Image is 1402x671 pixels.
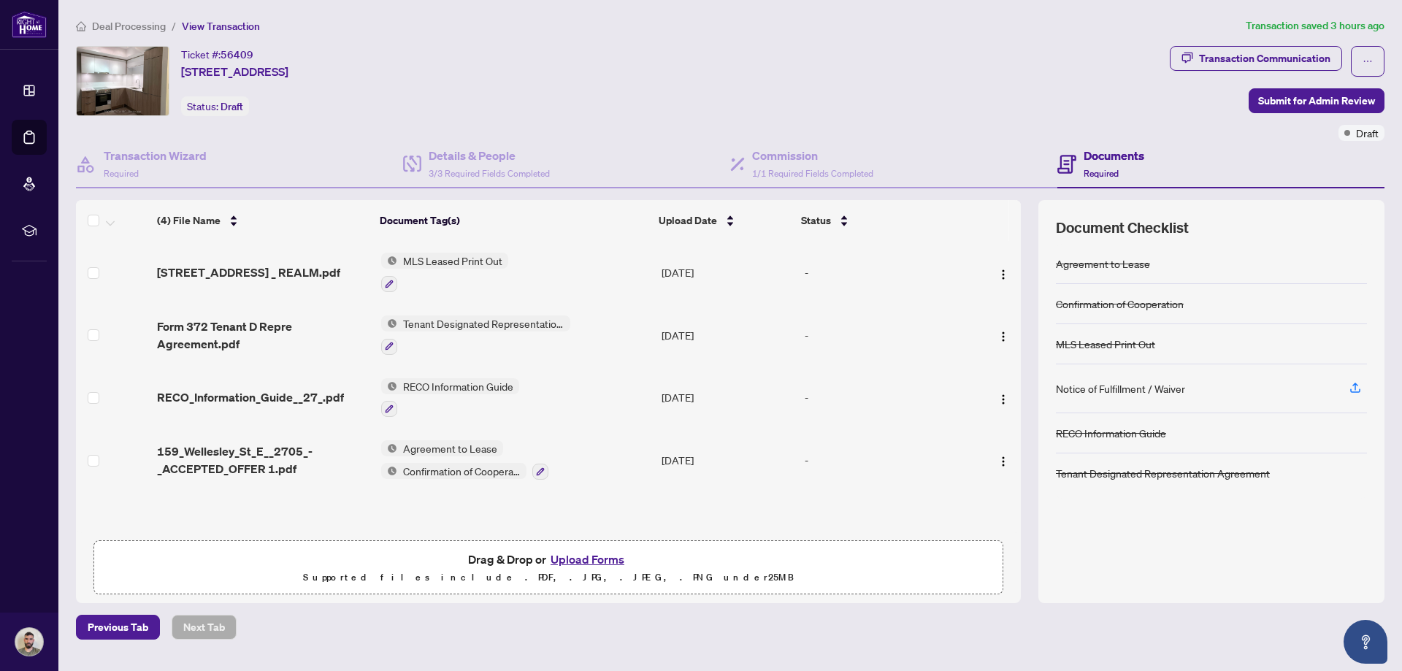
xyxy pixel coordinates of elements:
div: - [805,452,966,468]
span: Drag & Drop or [468,550,629,569]
div: - [805,389,966,405]
div: Notice of Fulfillment / Waiver [1056,380,1185,396]
button: Submit for Admin Review [1249,88,1384,113]
td: [DATE] [656,367,798,429]
span: Form 372 Tenant D Repre Agreement.pdf [157,318,369,353]
span: Tenant Designated Representation Agreement [397,315,570,331]
button: Transaction Communication [1170,46,1342,71]
span: [STREET_ADDRESS] [181,63,288,80]
span: home [76,21,86,31]
li: / [172,18,176,34]
th: Upload Date [653,200,795,241]
th: (4) File Name [151,200,375,241]
span: Draft [1356,125,1379,141]
div: MLS Leased Print Out [1056,336,1155,352]
h4: Details & People [429,147,550,164]
span: ellipsis [1363,56,1373,66]
span: 1/1 Required Fields Completed [752,168,873,179]
button: Next Tab [172,615,237,640]
span: Submit for Admin Review [1258,89,1375,112]
article: Transaction saved 3 hours ago [1246,18,1384,34]
span: RECO Information Guide [397,378,519,394]
div: Agreement to Lease [1056,256,1150,272]
span: View Transaction [182,20,260,33]
span: (4) File Name [157,212,221,229]
span: Deal Processing [92,20,166,33]
span: Drag & Drop orUpload FormsSupported files include .PDF, .JPG, .JPEG, .PNG under25MB [94,541,1003,595]
img: IMG-C12408600_1.jpg [77,47,169,115]
img: Logo [997,269,1009,280]
img: logo [12,11,47,38]
span: Confirmation of Cooperation [397,463,526,479]
td: [DATE] [656,241,798,304]
span: Required [104,168,139,179]
div: - [805,264,966,280]
button: Status IconAgreement to LeaseStatus IconConfirmation of Cooperation [381,440,548,480]
div: Status: [181,96,249,116]
span: Required [1084,168,1119,179]
button: Logo [992,323,1015,347]
img: Status Icon [381,378,397,394]
div: Ticket #: [181,46,253,63]
button: Open asap [1344,620,1387,664]
div: - [805,327,966,343]
div: RECO Information Guide [1056,425,1166,441]
span: [STREET_ADDRESS] _ REALM.pdf [157,264,340,281]
span: Upload Date [659,212,717,229]
h4: Commission [752,147,873,164]
td: [DATE] [656,304,798,367]
span: 159_Wellesley_St_E__2705_-_ACCEPTED_OFFER 1.pdf [157,442,369,478]
span: Agreement to Lease [397,440,503,456]
span: 3/3 Required Fields Completed [429,168,550,179]
img: Logo [997,394,1009,405]
th: Document Tag(s) [374,200,653,241]
th: Status [795,200,968,241]
img: Logo [997,331,1009,342]
h4: Transaction Wizard [104,147,207,164]
button: Logo [992,448,1015,472]
h4: Documents [1084,147,1144,164]
span: Document Checklist [1056,218,1189,238]
img: Logo [997,456,1009,467]
p: Supported files include .PDF, .JPG, .JPEG, .PNG under 25 MB [103,569,994,586]
div: Confirmation of Cooperation [1056,296,1184,312]
button: Status IconRECO Information Guide [381,378,519,418]
button: Status IconTenant Designated Representation Agreement [381,315,570,355]
button: Previous Tab [76,615,160,640]
td: [DATE] [656,429,798,491]
button: Logo [992,261,1015,284]
span: Draft [221,100,243,113]
img: Status Icon [381,463,397,479]
span: RECO_Information_Guide__27_.pdf [157,388,344,406]
div: Transaction Communication [1199,47,1330,70]
div: Tenant Designated Representation Agreement [1056,465,1270,481]
span: Previous Tab [88,616,148,639]
img: Status Icon [381,315,397,331]
span: MLS Leased Print Out [397,253,508,269]
img: Status Icon [381,253,397,269]
span: Status [801,212,831,229]
button: Upload Forms [546,550,629,569]
img: Status Icon [381,440,397,456]
button: Logo [992,386,1015,409]
img: Profile Icon [15,628,43,656]
button: Status IconMLS Leased Print Out [381,253,508,292]
span: 56409 [221,48,253,61]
